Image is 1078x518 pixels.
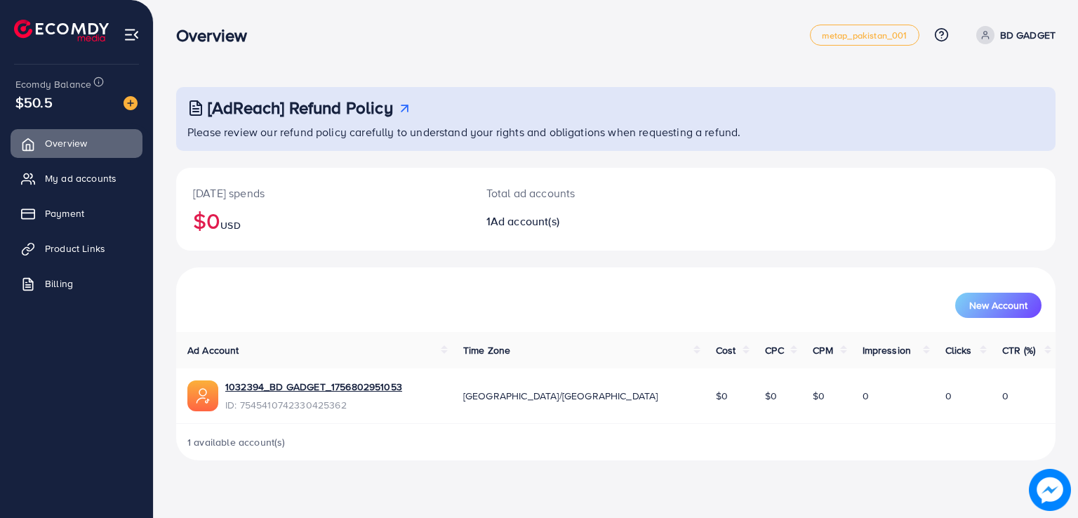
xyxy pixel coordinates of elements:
[124,96,138,110] img: image
[971,26,1056,44] a: BD GADGET
[225,398,402,412] span: ID: 7545410742330425362
[11,199,142,227] a: Payment
[15,77,91,91] span: Ecomdy Balance
[810,25,919,46] a: metap_pakistan_001
[220,218,240,232] span: USD
[11,234,142,263] a: Product Links
[945,389,952,403] span: 0
[955,293,1042,318] button: New Account
[1029,469,1071,511] img: image
[11,270,142,298] a: Billing
[463,389,658,403] span: [GEOGRAPHIC_DATA]/[GEOGRAPHIC_DATA]
[208,98,393,118] h3: [AdReach] Refund Policy
[187,380,218,411] img: ic-ads-acc.e4c84228.svg
[15,92,53,112] span: $50.5
[193,207,453,234] h2: $0
[11,164,142,192] a: My ad accounts
[225,380,402,394] a: 1032394_BD GADGET_1756802951053
[124,27,140,43] img: menu
[765,389,777,403] span: $0
[187,435,286,449] span: 1 available account(s)
[716,389,728,403] span: $0
[45,136,87,150] span: Overview
[176,25,258,46] h3: Overview
[813,343,832,357] span: CPM
[187,124,1047,140] p: Please review our refund policy carefully to understand your rights and obligations when requesti...
[491,213,559,229] span: Ad account(s)
[813,389,825,403] span: $0
[187,343,239,357] span: Ad Account
[765,343,783,357] span: CPC
[969,300,1027,310] span: New Account
[486,215,672,228] h2: 1
[716,343,736,357] span: Cost
[45,241,105,255] span: Product Links
[1002,343,1035,357] span: CTR (%)
[14,20,109,41] img: logo
[11,129,142,157] a: Overview
[1000,27,1056,44] p: BD GADGET
[863,343,912,357] span: Impression
[486,185,672,201] p: Total ad accounts
[863,389,869,403] span: 0
[45,277,73,291] span: Billing
[945,343,972,357] span: Clicks
[193,185,453,201] p: [DATE] spends
[45,171,117,185] span: My ad accounts
[1002,389,1009,403] span: 0
[45,206,84,220] span: Payment
[463,343,510,357] span: Time Zone
[822,31,907,40] span: metap_pakistan_001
